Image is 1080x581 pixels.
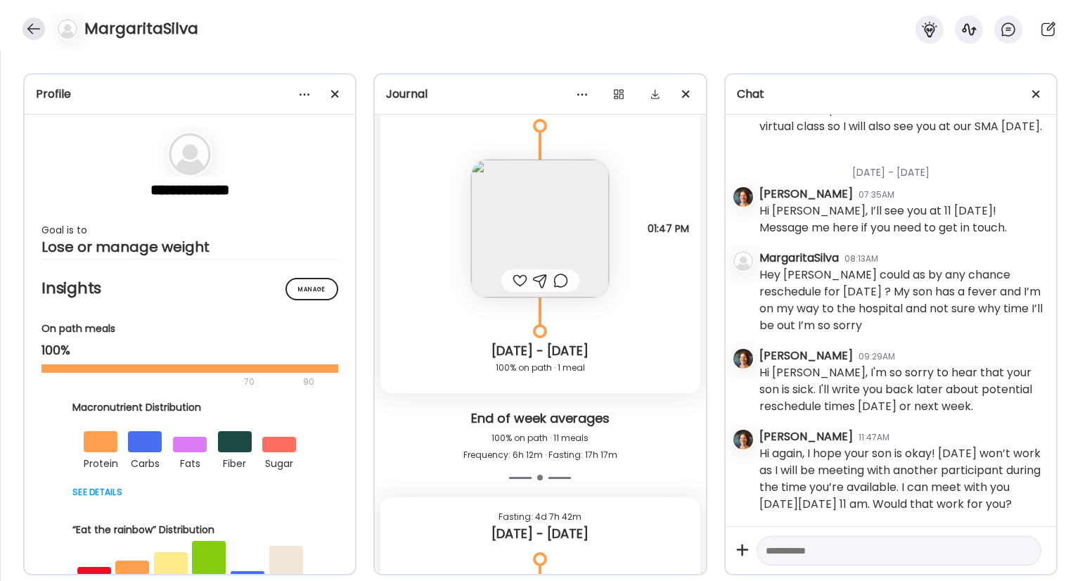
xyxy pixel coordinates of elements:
div: protein [84,452,117,472]
div: fiber [218,452,252,472]
div: Profile [36,86,344,103]
div: On path meals [41,321,338,336]
div: Chat [737,86,1045,103]
div: Hi [PERSON_NAME], I'm so sorry to hear that your son is sick. I'll write you back later about pot... [759,364,1045,415]
div: MargaritaSilva [759,250,839,267]
div: 07:35AM [859,189,894,201]
div: Lose or manage weight [41,238,338,255]
div: “Eat the rainbow” Distribution [72,523,307,537]
img: avatars%2FJ3GRwH8ktnRjWK9hkZEoQc3uDqP2 [733,349,753,369]
img: bg-avatar-default.svg [169,133,211,175]
div: 90 [302,373,316,390]
div: 11:47AM [859,431,889,444]
div: sugar [262,452,296,472]
div: fats [173,452,207,472]
div: [DATE] - [DATE] [759,148,1045,186]
div: Macronutrient Distribution [72,400,307,415]
div: 100% on path · 1 meal [392,359,688,376]
div: [PERSON_NAME] [759,428,853,445]
img: avatars%2FJ3GRwH8ktnRjWK9hkZEoQc3uDqP2 [733,187,753,207]
div: Hey [PERSON_NAME] could as by any chance reschedule for [DATE] ? My son has a fever and I’m on my... [759,267,1045,334]
div: carbs [128,452,162,472]
div: [DATE] - [DATE] [392,343,688,359]
div: [DATE] - [DATE] [392,525,688,542]
div: Journal [386,86,694,103]
div: [PERSON_NAME] [759,347,853,364]
div: Hi again, I hope your son is okay! [DATE] won’t work as I will be meeting with another participan... [759,445,1045,513]
div: Fasting: 4d 7h 42m [392,509,688,525]
img: avatars%2FJ3GRwH8ktnRjWK9hkZEoQc3uDqP2 [733,430,753,449]
img: bg-avatar-default.svg [58,19,77,39]
img: images%2FvtllBHExoaSQXcaKlRThABOz2Au1%2FEoPb4oLeFCx9za3lUsPO%2FQqLrmMQSxor7cSuyyxt4_240 [471,160,609,298]
div: 09:29AM [859,350,895,363]
div: Manage [285,278,338,300]
div: 100% on path · 11 meals Frequency: 6h 12m · Fasting: 17h 17m [386,430,694,464]
div: Goal is to [41,222,338,238]
div: 100% [41,342,338,359]
div: 70 [41,373,299,390]
div: Hi [PERSON_NAME], I’ll see you at 11 [DATE]! Message me here if you need to get in touch. [759,203,1045,236]
div: 08:13AM [844,253,878,265]
h2: Insights [41,278,338,299]
div: End of week averages [386,410,694,430]
h4: MargaritaSilva [84,18,198,40]
span: 01:47 PM [648,222,689,235]
img: bg-avatar-default.svg [733,251,753,271]
div: [PERSON_NAME] [759,186,853,203]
